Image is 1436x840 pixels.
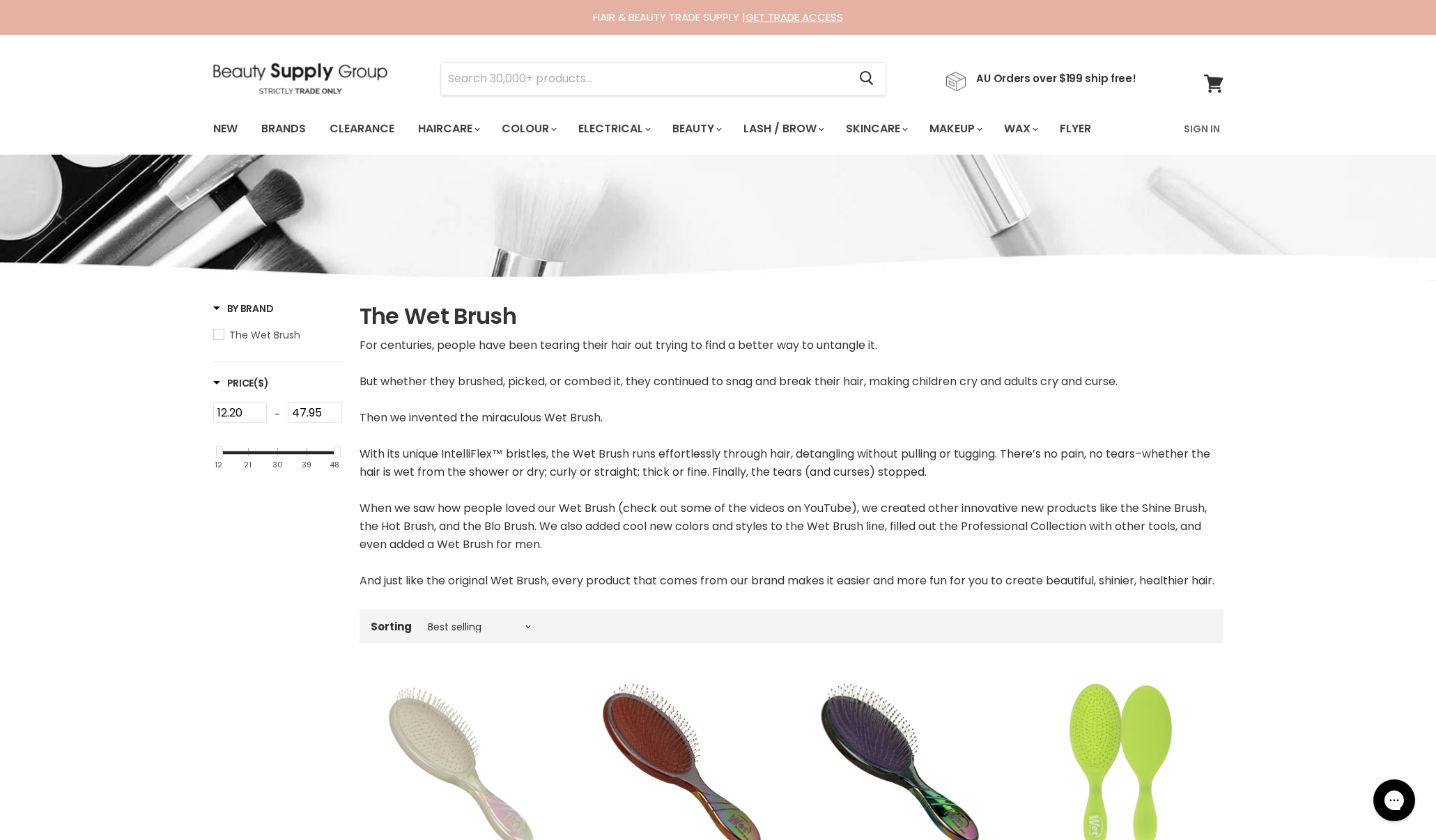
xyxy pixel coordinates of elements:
[244,461,252,470] div: 21
[213,302,274,316] h3: By Brand
[1366,775,1422,826] iframe: Gorgias live chat messenger
[203,114,248,143] a: New
[441,63,849,95] input: Search
[440,62,886,95] form: Product
[254,376,268,390] span: ($)
[746,10,843,24] a: GET TRADE ACCESS
[491,114,565,143] a: Colour
[267,402,288,427] div: -
[213,376,269,390] h3: Price($)
[568,114,659,143] a: Electrical
[215,461,222,470] div: 12
[288,402,342,423] input: Max Price
[196,10,1241,24] div: HAIR & BEAUTY TRADE SUPPLY |
[319,114,405,143] a: Clearance
[360,336,1223,590] div: For centuries, people have been tearing their hair out trying to find a better way to untangle it...
[1175,114,1228,143] a: Sign In
[835,114,916,143] a: Skincare
[733,114,833,143] a: Lash / Brow
[919,114,991,143] a: Makeup
[1049,114,1102,143] a: Flyer
[371,621,412,632] label: Sorting
[272,461,283,470] div: 30
[203,109,1138,149] ul: Main menu
[213,402,268,423] input: Min Price
[408,114,488,143] a: Haircare
[229,328,300,342] span: The Wet Brush
[360,302,1223,331] h1: The Wet Brush
[302,461,311,470] div: 39
[196,109,1241,149] nav: Main
[213,376,269,390] span: Price
[994,114,1047,143] a: Wax
[330,461,339,470] div: 48
[662,114,730,143] a: Beauty
[251,114,316,143] a: Brands
[849,63,886,95] button: Search
[213,327,342,343] a: The Wet Brush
